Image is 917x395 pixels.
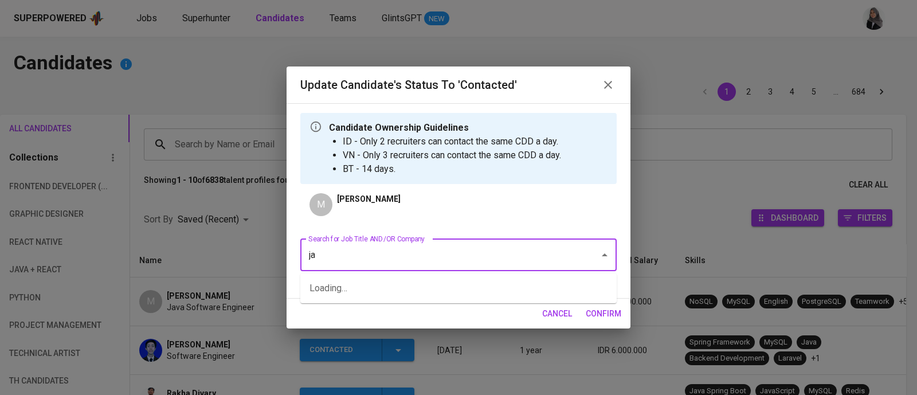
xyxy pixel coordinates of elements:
p: Candidate Ownership Guidelines [329,121,561,135]
span: confirm [586,307,621,321]
button: cancel [538,303,577,324]
li: VN - Only 3 recruiters can contact the same CDD a day. [343,148,561,162]
p: [PERSON_NAME] [337,193,401,205]
button: confirm [581,303,626,324]
button: Close [597,247,613,263]
div: Loading… [300,273,617,303]
span: cancel [542,307,572,321]
div: M [309,193,332,216]
li: BT - 14 days. [343,162,561,176]
h6: Update Candidate's Status to 'Contacted' [300,76,517,94]
li: ID - Only 2 recruiters can contact the same CDD a day. [343,135,561,148]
